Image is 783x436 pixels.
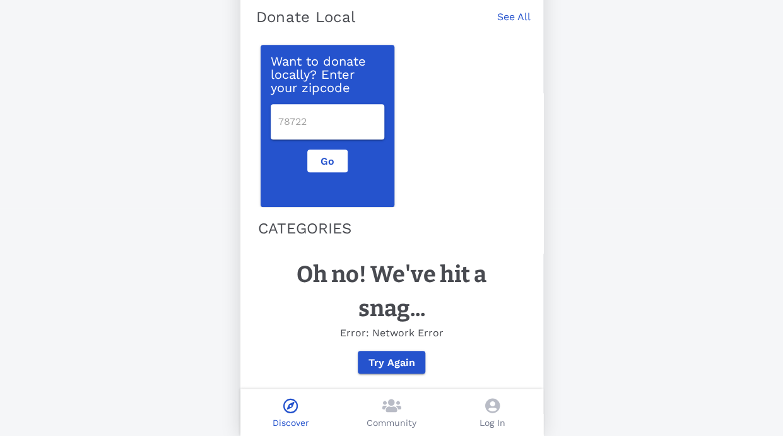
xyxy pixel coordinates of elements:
p: Want to donate locally? Enter your zipcode [271,55,384,94]
span: Go [318,155,337,167]
p: CATEGORIES [258,217,526,240]
p: Error: Network Error [266,326,518,341]
p: Community [367,416,416,430]
button: Try Again [358,351,425,374]
p: Log In [480,416,505,430]
p: Donate Local [256,7,356,27]
h1: Oh no! We've hit a snag... [266,257,518,326]
p: Discover [273,416,309,430]
a: See All [497,9,531,37]
input: 78722 [278,112,377,132]
span: Try Again [368,356,415,368]
button: Go [307,150,348,172]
